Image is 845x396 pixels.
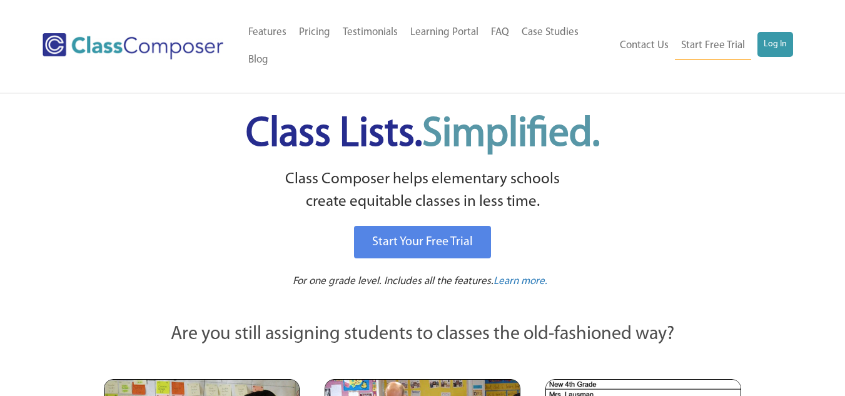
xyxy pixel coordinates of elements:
img: Class Composer [43,33,223,59]
a: Learning Portal [404,19,485,46]
a: Start Free Trial [675,32,751,60]
a: Features [242,19,293,46]
a: Pricing [293,19,336,46]
a: Start Your Free Trial [354,226,491,258]
nav: Header Menu [612,32,793,60]
a: Contact Us [614,32,675,59]
a: Learn more. [493,274,547,290]
p: Are you still assigning students to classes the old-fashioned way? [104,321,742,348]
a: Blog [242,46,275,74]
p: Class Composer helps elementary schools create equitable classes in less time. [102,168,744,214]
span: Learn more. [493,276,547,287]
span: Class Lists. [246,114,600,155]
span: Start Your Free Trial [372,236,473,248]
a: Log In [757,32,793,57]
a: Testimonials [336,19,404,46]
a: Case Studies [515,19,585,46]
span: For one grade level. Includes all the features. [293,276,493,287]
span: Simplified. [422,114,600,155]
nav: Header Menu [242,19,613,74]
a: FAQ [485,19,515,46]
